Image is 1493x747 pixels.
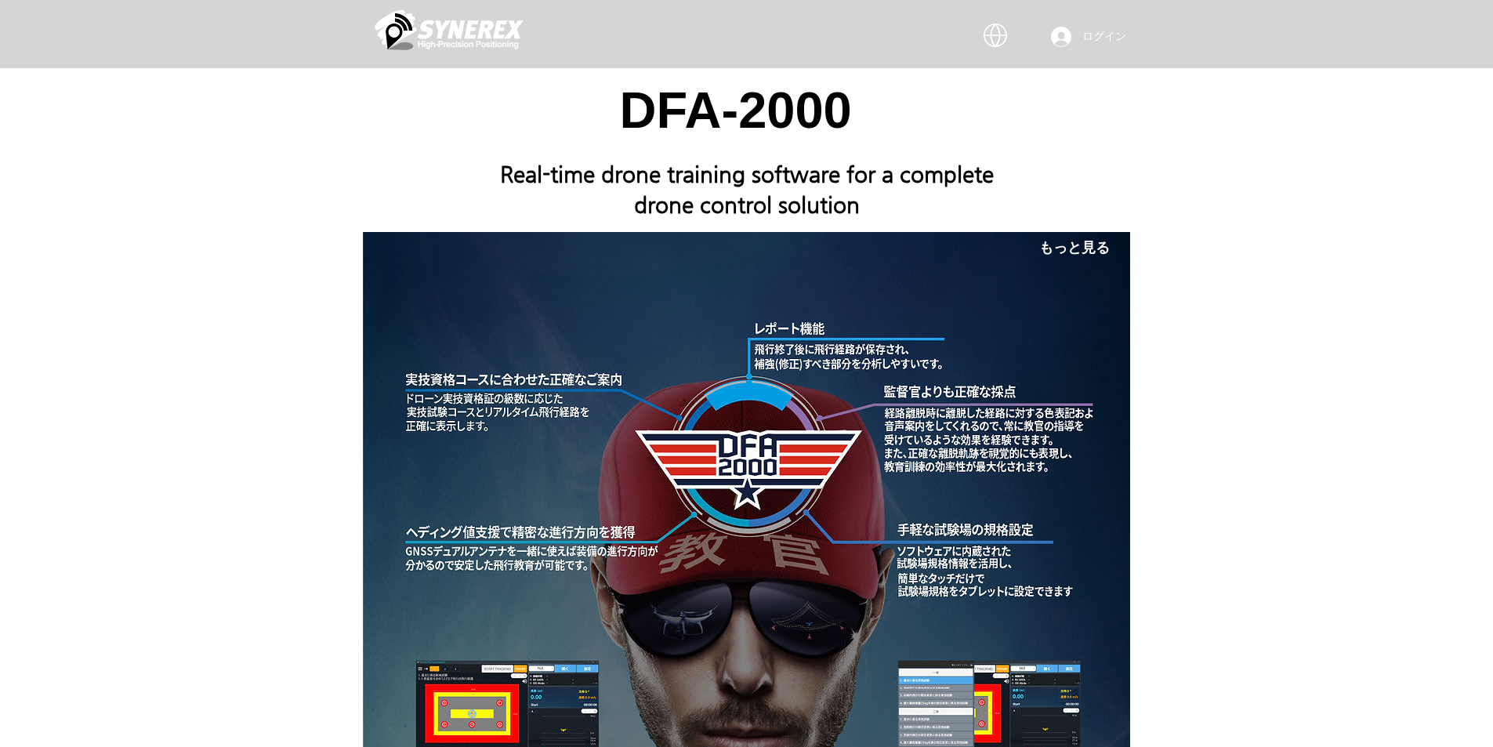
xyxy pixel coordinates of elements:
[1039,238,1110,257] span: もっと見る
[375,6,524,53] img: シナレックス_White_simbol_大地1.png
[1040,22,1130,52] button: ログイン
[1077,29,1132,45] span: ログイン
[620,82,852,139] span: DFA-2000
[500,161,994,217] span: Real-time drone training software for a complete drone control solution
[1019,232,1130,263] a: もっと見る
